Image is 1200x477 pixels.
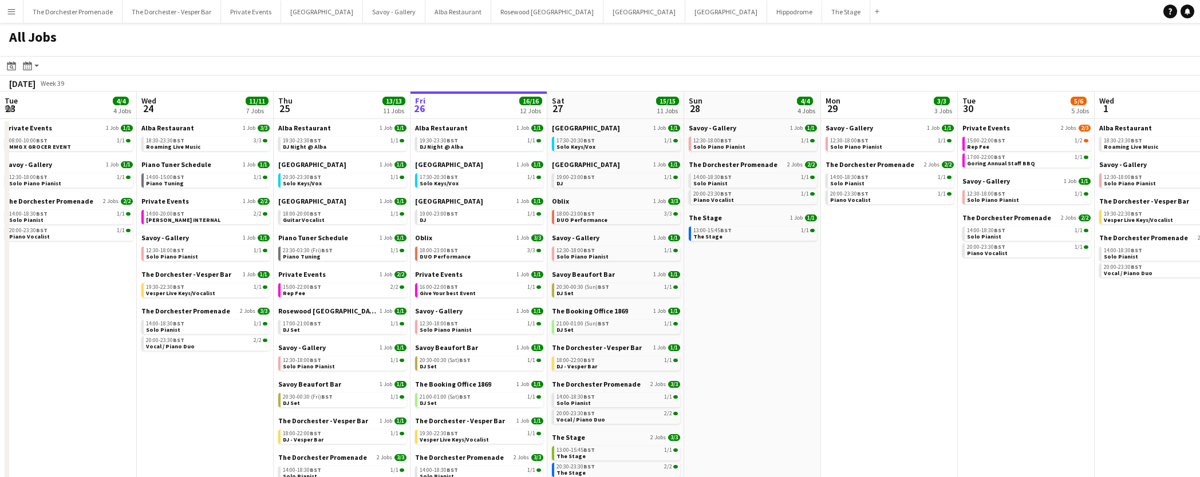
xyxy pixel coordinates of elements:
a: Alba Restaurant1 Job3/3 [141,124,270,132]
span: DJ Night @ Alba [420,143,463,150]
span: NYX Hotel [552,160,620,169]
span: 1/1 [947,192,952,196]
span: 2/2 [263,212,267,216]
span: 1 Job [516,161,529,168]
button: The Stage [822,1,870,23]
span: 1/1 [117,211,125,217]
span: BST [173,173,184,181]
div: Private Events2 Jobs2/315:00-22:00BST1/2Rep Fee17:00-22:00BST1/1Goring Annual Staff BBQ [962,124,1091,177]
span: 1 Job [790,125,803,132]
span: MMG X GROCER EVENT [9,143,71,150]
span: 15:00-22:00 [967,138,1005,144]
span: BST [994,137,1005,144]
span: The Dorchester Promenade [962,213,1051,222]
span: Solo Piano Pianist [830,143,882,150]
div: The Dorchester Promenade2 Jobs2/214:00-18:30BST1/1Solo Pianist20:00-23:30BST1/1Piano Vocalist [826,160,954,206]
a: 18:30-23:30BST3/3Roaming Live Music [146,137,267,150]
span: 2/2 [121,198,133,205]
span: 12:30-18:00 [1104,174,1142,180]
span: 1/1 [1079,178,1091,185]
span: 3/3 [664,211,672,217]
span: Solo Pianist [830,180,865,187]
span: 1/1 [668,125,680,132]
span: BST [173,137,184,144]
div: The Dorchester Promenade2 Jobs2/214:00-18:30BST1/1Solo Pianist20:00-23:30BST1/1Piano Vocalist [689,160,817,213]
span: 3/3 [673,212,678,216]
span: 14:00-18:30 [9,211,48,217]
span: 17:30-20:30 [556,138,595,144]
div: [GEOGRAPHIC_DATA]1 Job1/117:30-20:30BST1/1Solo Keys/Vox [552,124,680,160]
span: Alba Restaurant [1099,124,1152,132]
span: Solo Keys/Vox [556,143,595,150]
span: Solo Pianist [9,216,44,224]
span: Savoy - Gallery [1099,160,1147,169]
a: [GEOGRAPHIC_DATA]1 Job1/1 [552,160,680,169]
span: 1/1 [947,176,952,179]
span: 3/3 [258,125,270,132]
span: 2/2 [258,198,270,205]
span: DUO Performance [556,216,607,224]
button: [GEOGRAPHIC_DATA] [685,1,767,23]
span: 18:30-23:30 [146,138,184,144]
span: BST [36,210,48,217]
span: 1/1 [810,192,815,196]
span: 3/3 [263,139,267,142]
div: Alba Restaurant1 Job1/119:30-23:30BST1/1DJ Night @ Alba [415,124,543,160]
span: Guitar Vocalist [283,216,325,224]
a: The Stage1 Job1/1 [689,213,817,222]
span: 1/1 [942,125,954,132]
a: 20:00-23:30BST1/1Piano Vocalist [9,226,131,240]
span: 1 Job [790,214,803,221]
span: Vesper Live Keys/Vocalist [1104,216,1173,224]
div: Private Events1 Job2/214:00-20:00BST2/2[PERSON_NAME] INTERNAL [141,197,270,233]
div: The Stage1 Job1/113:00-15:45BST1/1The Stage [689,213,817,243]
span: BST [1131,137,1142,144]
span: 14:00-20:00 [146,211,184,217]
span: The Dorchester - Vesper Bar [1099,197,1189,205]
a: 14:00-20:00BST2/2[PERSON_NAME] INTERNAL [146,210,267,223]
span: 1/1 [394,125,406,132]
span: 2/3 [1079,125,1091,132]
span: BST [36,173,48,181]
span: BST [583,210,595,217]
span: 1/1 [1084,192,1088,196]
a: 19:30-23:30BST1/1DJ Night @ Alba [283,137,404,150]
span: 3/3 [668,198,680,205]
div: The Dorchester Promenade2 Jobs2/214:00-18:30BST1/1Solo Pianist20:00-23:30BST1/1Piano Vocalist [5,197,133,243]
span: 1/1 [531,198,543,205]
button: Hippodrome [767,1,822,23]
div: [GEOGRAPHIC_DATA]1 Job1/117:30-20:30BST1/1Solo Keys/Vox [415,160,543,197]
span: Solo Keys/Vox [283,180,322,187]
span: Goring Hotel [552,124,620,132]
span: BST [857,173,869,181]
span: 2/2 [254,211,262,217]
a: 17:00-22:00BST1/1Goring Annual Staff BBQ [967,153,1088,166]
span: 19:30-23:30 [420,138,458,144]
span: 1/1 [400,139,404,142]
span: 1/2 [1084,139,1088,142]
span: 12:30-18:00 [9,174,48,180]
span: 13:00-15:45 [693,228,732,233]
span: 1 Job [927,125,940,132]
div: [GEOGRAPHIC_DATA]1 Job1/119:00-23:00BST1/1DJ [415,197,543,233]
span: The Dorchester Promenade [5,197,93,205]
span: 1 Job [243,125,255,132]
a: [GEOGRAPHIC_DATA]1 Job1/1 [415,197,543,205]
span: Rep Fee [967,143,989,150]
span: 1/1 [126,139,131,142]
span: 1/1 [121,161,133,168]
a: 15:00-22:00BST1/2Rep Fee [967,137,1088,150]
span: 1 Job [516,198,529,205]
span: 1/1 [664,174,672,180]
a: 12:30-18:00BST1/1Solo Piano Pianist [830,137,952,150]
a: 14:00-18:30BST1/1Solo Pianist [830,173,952,186]
a: 17:30-20:30BST1/1Solo Keys/Vox [420,173,541,186]
span: 1/1 [400,176,404,179]
span: BST [994,190,1005,197]
div: [GEOGRAPHIC_DATA]1 Job1/119:00-23:00BST1/1DJ [552,160,680,197]
span: BST [36,137,48,144]
span: Piano Tuner Schedule [141,160,211,169]
span: 2/2 [805,161,817,168]
span: 3/3 [254,138,262,144]
span: 1/1 [810,139,815,142]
